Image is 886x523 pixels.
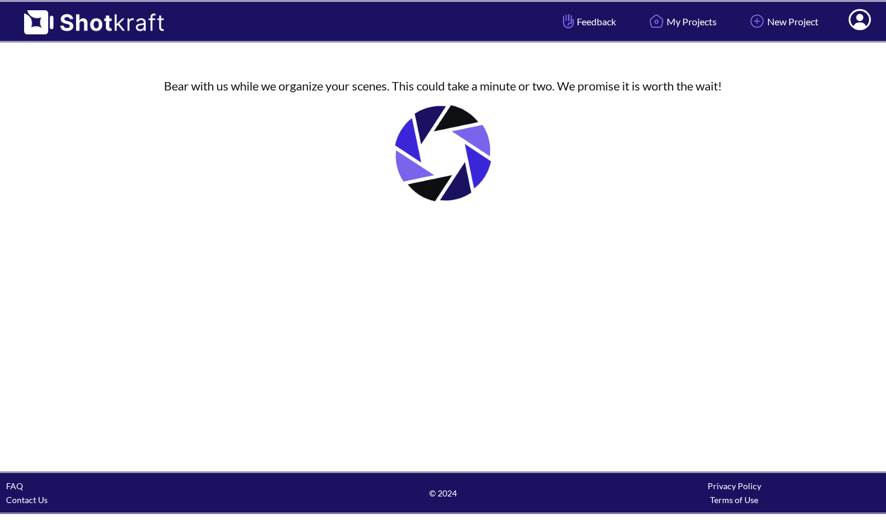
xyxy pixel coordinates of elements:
[738,5,828,37] a: New Project
[6,495,48,505] a: Contact Us
[637,5,726,37] a: My Projects
[589,493,880,507] div: Terms of Use
[297,486,588,500] span: © 2024
[6,481,23,491] a: FAQ
[747,11,767,31] img: Add Icon
[383,93,503,214] img: Loading..
[560,11,577,31] img: Hand Icon
[646,11,667,31] img: Home Icon
[589,479,880,493] div: Privacy Policy
[560,14,616,28] span: Feedback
